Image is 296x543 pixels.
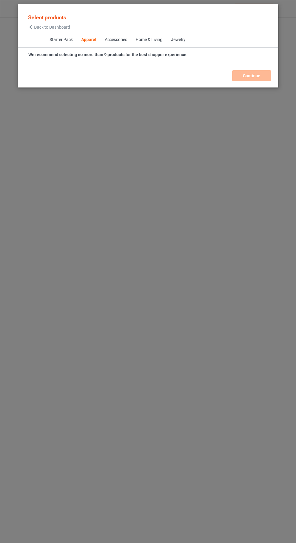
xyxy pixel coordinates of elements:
span: Back to Dashboard [34,25,70,30]
div: Accessories [105,37,127,43]
span: Select products [28,14,66,21]
strong: We recommend selecting no more than 9 products for the best shopper experience. [28,52,188,57]
span: Starter Pack [45,33,77,47]
div: Apparel [81,37,96,43]
div: Home & Living [135,37,162,43]
div: Jewelry [171,37,185,43]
